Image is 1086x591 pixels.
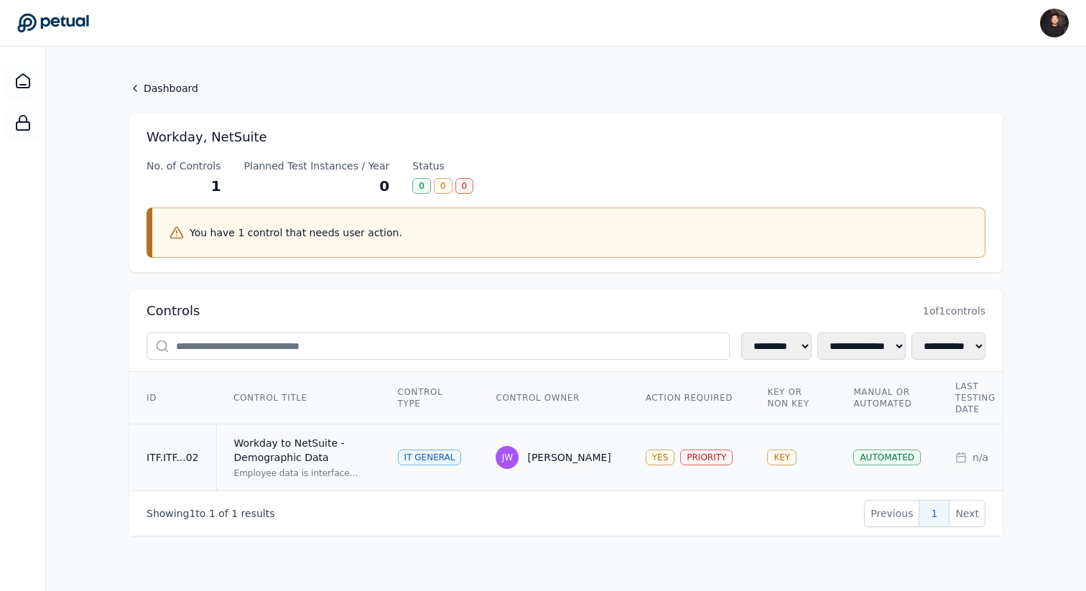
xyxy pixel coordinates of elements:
th: Manual or Automated [836,372,938,424]
td: ITF.ITF...02 [129,424,216,491]
th: Key or Non Key [750,372,836,424]
span: 1 [189,508,195,519]
th: Control Owner [478,372,628,424]
span: 1 [209,508,215,519]
span: JW [502,452,513,463]
div: Planned Test Instances / Year [244,159,390,173]
h2: Controls [147,301,200,321]
span: ID [147,392,157,404]
span: 1 [231,508,238,519]
span: Control Title [233,392,307,404]
th: Action Required [628,372,751,424]
div: Status [412,159,473,173]
nav: Pagination [864,500,985,527]
button: Previous [864,500,919,527]
div: 0 [434,178,452,194]
th: Control Type [381,372,479,424]
div: YES [646,450,675,465]
div: KEY [767,450,797,465]
div: [PERSON_NAME] [527,450,611,465]
div: AUTOMATED [853,450,921,465]
p: Showing to of results [147,506,274,521]
div: Employee data is interfaced from Workday to NetSuite. Upon error or failure, appropriate personne... [234,467,363,479]
div: 0 [412,178,431,194]
div: Workday to NetSuite - Demographic Data [234,436,363,465]
button: 1 [919,500,950,527]
a: Go to Dashboard [17,13,89,33]
div: No. of Controls [147,159,221,173]
th: Last Testing Date [938,372,1039,424]
p: You have 1 control that needs user action. [190,225,402,240]
span: 1 of 1 controls [923,304,985,318]
a: Dashboard [6,64,40,98]
a: Dashboard [129,81,1003,96]
div: 0 [455,178,474,194]
div: 0 [244,176,390,196]
div: n/a [955,450,1021,465]
button: Next [949,500,985,527]
div: IT General [398,450,462,465]
img: James Lee [1040,9,1069,37]
a: SOC [6,106,40,140]
h1: Workday, NetSuite [147,127,985,147]
div: PRIORITY [680,450,733,465]
div: 1 [147,176,221,196]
